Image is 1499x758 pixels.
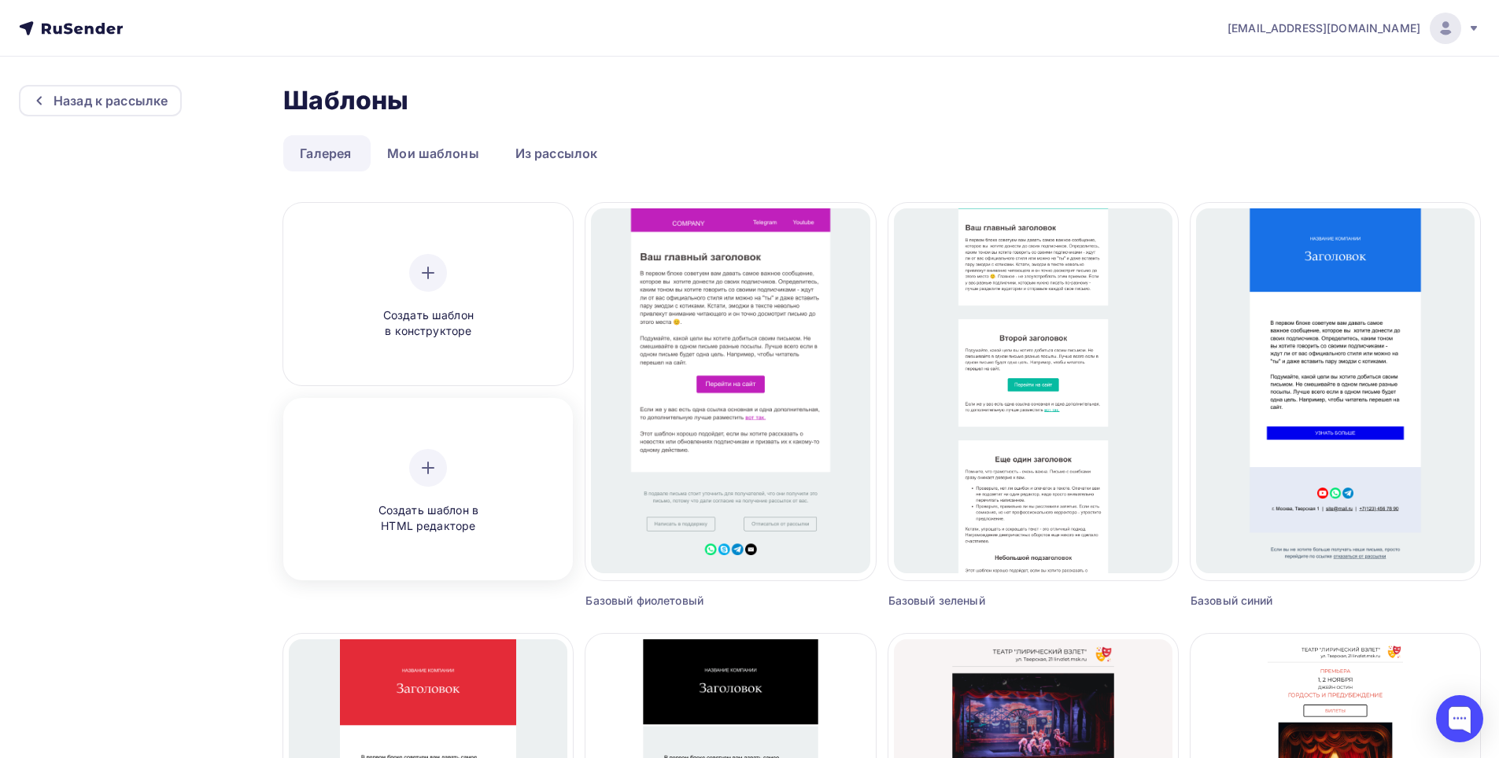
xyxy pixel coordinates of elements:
div: Базовый зеленый [888,593,1106,609]
span: [EMAIL_ADDRESS][DOMAIN_NAME] [1228,20,1420,36]
span: Создать шаблон в конструкторе [353,307,503,340]
h2: Шаблоны [283,85,408,116]
a: Мои шаблоны [371,135,496,171]
div: Базовый синий [1191,593,1408,609]
div: Назад к рассылке [54,91,168,110]
span: Создать шаблон в HTML редакторе [353,502,503,535]
a: [EMAIL_ADDRESS][DOMAIN_NAME] [1228,13,1480,44]
a: Из рассылок [499,135,615,171]
div: Базовый фиолетовый [585,593,803,609]
a: Галерея [283,135,367,171]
